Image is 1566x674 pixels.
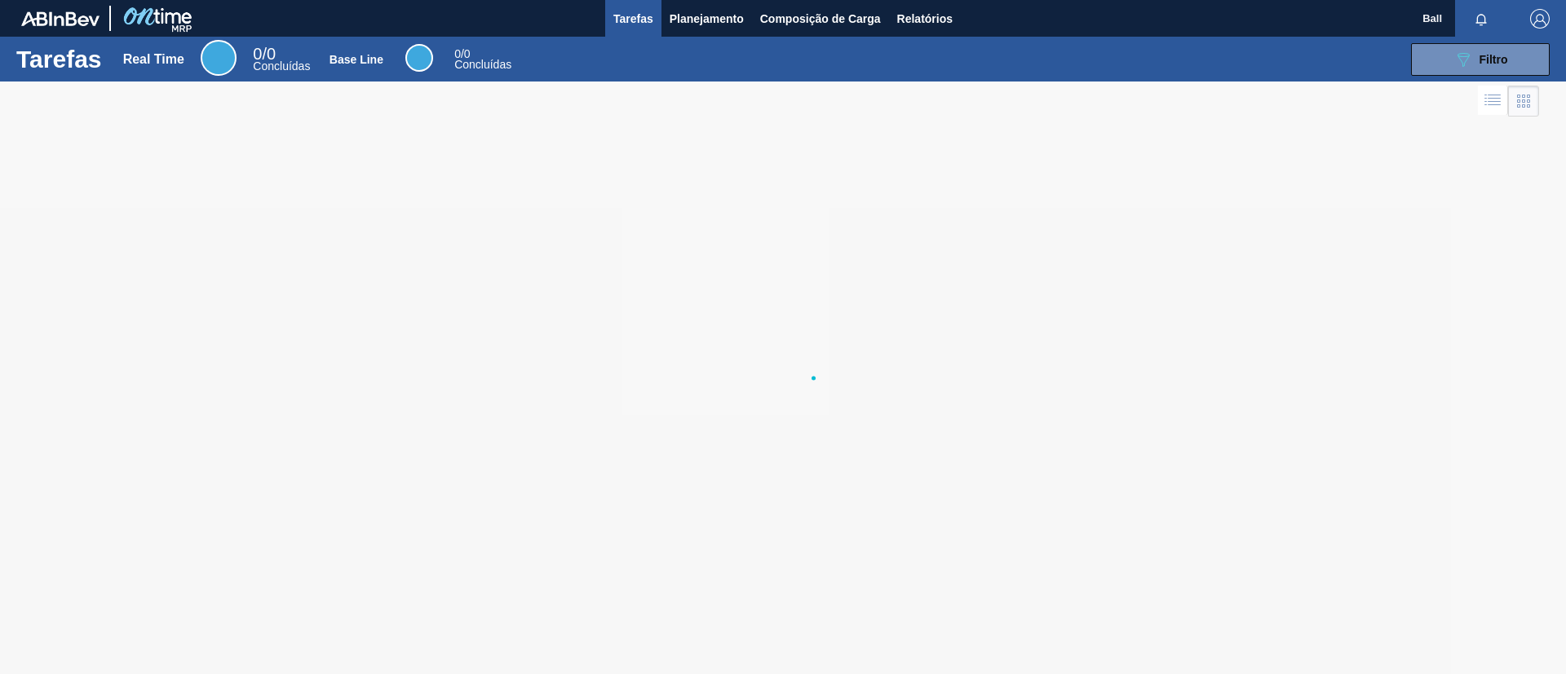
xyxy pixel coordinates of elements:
span: / 0 [253,45,276,63]
h1: Tarefas [16,50,102,68]
span: 0 [454,47,461,60]
span: 0 [253,45,262,63]
div: Real Time [201,40,237,76]
span: Concluídas [253,59,310,73]
img: Logout [1530,9,1550,29]
span: Planejamento [670,9,744,29]
img: TNhmsLtSVTkK8tSr43FrP2fwEKptu5GPRR3wAAAABJRU5ErkJggg== [21,11,100,26]
span: / 0 [454,47,470,60]
span: Relatórios [897,9,953,29]
button: Notificações [1455,7,1507,30]
div: Base Line [405,44,433,72]
span: Tarefas [613,9,653,29]
div: Base Line [330,53,383,66]
span: Composição de Carga [760,9,881,29]
button: Filtro [1411,43,1550,76]
span: Concluídas [454,58,511,71]
div: Base Line [454,49,511,70]
span: Filtro [1480,53,1508,66]
div: Real Time [253,47,310,72]
div: Real Time [123,52,184,67]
